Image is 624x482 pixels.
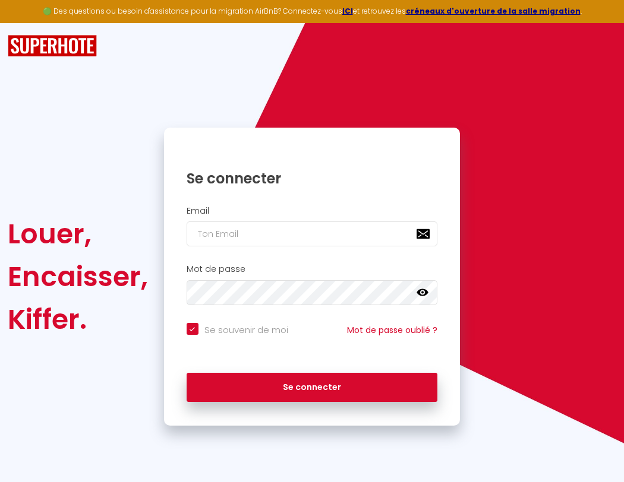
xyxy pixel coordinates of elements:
[8,298,148,341] div: Kiffer.
[8,255,148,298] div: Encaisser,
[187,221,438,246] input: Ton Email
[347,324,437,336] a: Mot de passe oublié ?
[8,35,97,57] img: SuperHote logo
[8,213,148,255] div: Louer,
[406,6,581,16] a: créneaux d'ouverture de la salle migration
[342,6,353,16] a: ICI
[187,169,438,188] h1: Se connecter
[187,373,438,402] button: Se connecter
[187,206,438,216] h2: Email
[187,264,438,274] h2: Mot de passe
